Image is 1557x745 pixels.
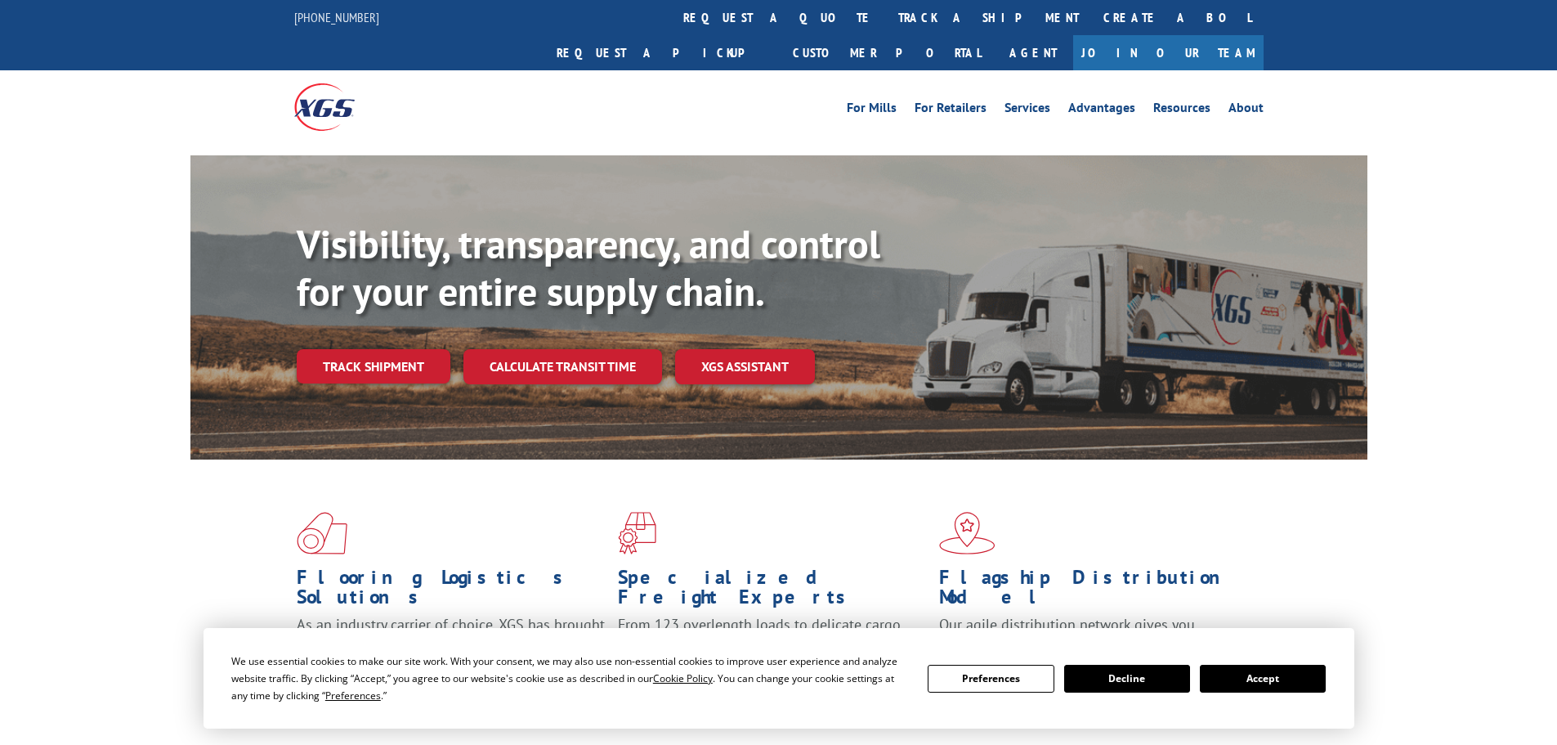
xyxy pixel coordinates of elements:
[618,568,927,615] h1: Specialized Freight Experts
[939,568,1248,615] h1: Flagship Distribution Model
[847,101,897,119] a: For Mills
[675,349,815,384] a: XGS ASSISTANT
[618,615,927,688] p: From 123 overlength loads to delicate cargo, our experienced staff knows the best way to move you...
[297,218,880,316] b: Visibility, transparency, and control for your entire supply chain.
[297,349,450,384] a: Track shipment
[618,512,656,554] img: xgs-icon-focused-on-flooring-red
[1068,101,1135,119] a: Advantages
[294,9,379,25] a: [PHONE_NUMBER]
[1228,101,1264,119] a: About
[297,568,606,615] h1: Flooring Logistics Solutions
[297,615,605,673] span: As an industry carrier of choice, XGS has brought innovation and dedication to flooring logistics...
[204,628,1354,729] div: Cookie Consent Prompt
[1064,665,1190,693] button: Decline
[993,35,1073,70] a: Agent
[928,665,1054,693] button: Preferences
[939,512,995,554] img: xgs-icon-flagship-distribution-model-red
[1004,101,1050,119] a: Services
[231,653,908,704] div: We use essential cookies to make our site work. With your consent, we may also use non-essential ...
[463,349,662,384] a: Calculate transit time
[1153,101,1210,119] a: Resources
[653,671,713,685] span: Cookie Policy
[939,615,1240,653] span: Our agile distribution network gives you nationwide inventory management on demand.
[1200,665,1326,693] button: Accept
[1073,35,1264,70] a: Join Our Team
[325,689,381,702] span: Preferences
[544,35,781,70] a: Request a pickup
[297,512,347,554] img: xgs-icon-total-supply-chain-intelligence-red
[915,101,987,119] a: For Retailers
[781,35,993,70] a: Customer Portal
